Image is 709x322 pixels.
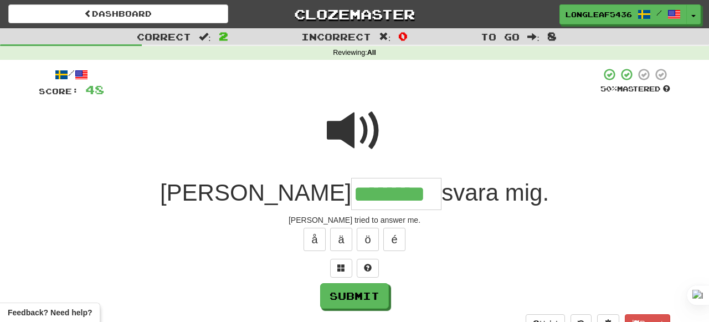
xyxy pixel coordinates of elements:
[559,4,687,24] a: LongLeaf5436 /
[600,84,670,94] div: Mastered
[379,32,391,42] span: :
[330,259,352,278] button: Switch sentence to multiple choice alt+p
[199,32,211,42] span: :
[301,31,371,42] span: Incorrect
[39,214,670,226] div: [PERSON_NAME] tried to answer me.
[85,83,104,96] span: 48
[245,4,465,24] a: Clozemaster
[357,228,379,251] button: ö
[160,180,351,206] span: [PERSON_NAME]
[8,4,228,23] a: Dashboard
[547,29,557,43] span: 8
[566,9,632,19] span: LongLeaf5436
[330,228,352,251] button: ä
[8,307,92,318] span: Open feedback widget
[320,283,389,309] button: Submit
[481,31,520,42] span: To go
[367,49,376,57] strong: All
[304,228,326,251] button: å
[441,180,549,206] span: svara mig.
[137,31,191,42] span: Correct
[39,68,104,81] div: /
[398,29,408,43] span: 0
[383,228,405,251] button: é
[527,32,540,42] span: :
[39,86,79,96] span: Score:
[600,84,617,93] span: 50 %
[656,9,662,17] span: /
[357,259,379,278] button: Single letter hint - you only get 1 per sentence and score half the points! alt+h
[219,29,228,43] span: 2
